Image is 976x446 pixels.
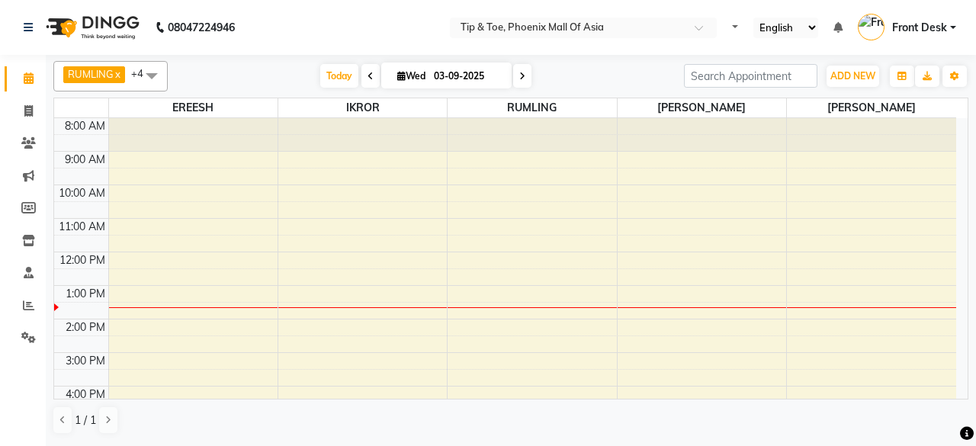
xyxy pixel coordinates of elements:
[320,64,358,88] span: Today
[858,14,884,40] img: Front Desk
[393,70,429,82] span: Wed
[68,68,114,80] span: RUMLING
[39,6,143,49] img: logo
[114,68,120,80] a: x
[830,70,875,82] span: ADD NEW
[684,64,817,88] input: Search Appointment
[448,98,616,117] span: RUMLING
[168,6,235,49] b: 08047224946
[75,412,96,428] span: 1 / 1
[63,286,108,302] div: 1:00 PM
[827,66,879,87] button: ADD NEW
[63,353,108,369] div: 3:00 PM
[429,65,506,88] input: 2025-09-03
[131,67,155,79] span: +4
[56,185,108,201] div: 10:00 AM
[892,20,947,36] span: Front Desk
[62,118,108,134] div: 8:00 AM
[56,219,108,235] div: 11:00 AM
[618,98,786,117] span: [PERSON_NAME]
[787,98,956,117] span: [PERSON_NAME]
[62,152,108,168] div: 9:00 AM
[63,319,108,335] div: 2:00 PM
[109,98,278,117] span: EREESH
[63,387,108,403] div: 4:00 PM
[56,252,108,268] div: 12:00 PM
[278,98,447,117] span: IKROR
